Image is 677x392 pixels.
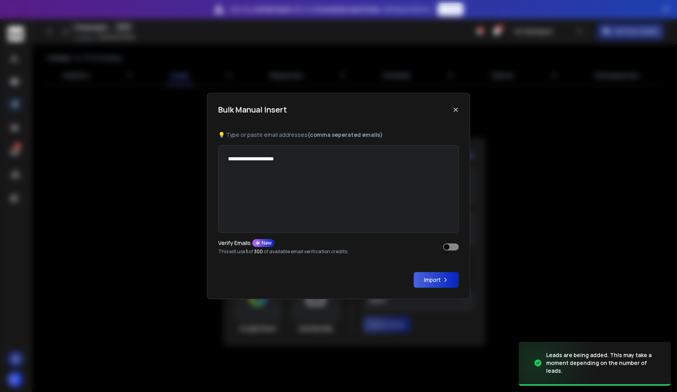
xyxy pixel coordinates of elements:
img: image [519,340,597,387]
div: New [252,239,275,247]
p: This will use of of available email verification credits. [218,249,348,255]
p: Verify Emails [218,240,251,246]
span: 300 [254,248,263,255]
p: 💡 Type or paste email addresses [218,131,459,139]
span: 1 [246,248,248,255]
div: Leads are being added. This may take a moment depending on the number of leads. [546,351,661,375]
button: Import [414,272,459,288]
h1: Bulk Manual Insert [218,104,287,115]
b: (comma seperated emails) [308,131,383,138]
